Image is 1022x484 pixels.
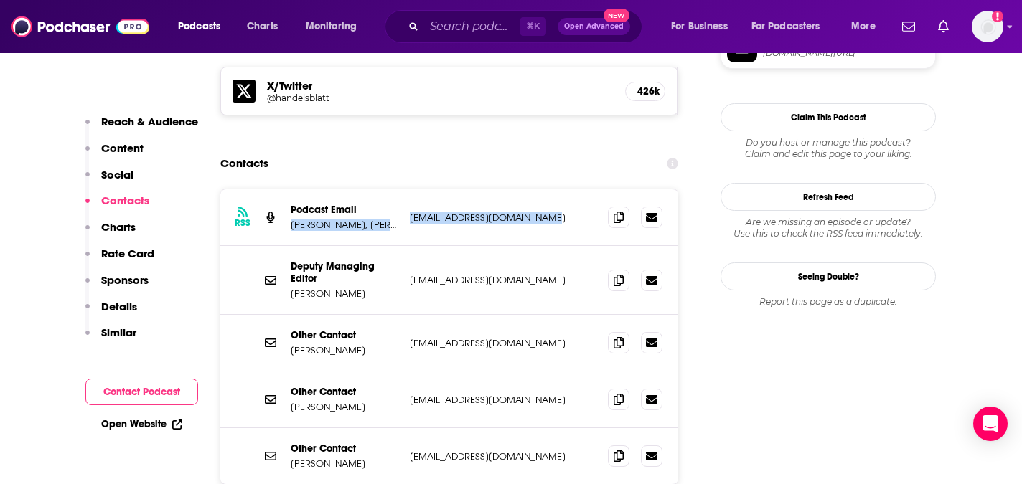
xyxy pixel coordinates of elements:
[85,379,198,405] button: Contact Podcast
[291,288,398,300] p: [PERSON_NAME]
[85,300,137,326] button: Details
[291,457,398,470] p: [PERSON_NAME]
[101,247,154,260] p: Rate Card
[972,11,1003,42] button: Show profile menu
[637,85,653,98] h5: 426k
[178,16,220,37] span: Podcasts
[291,386,398,398] p: Other Contact
[291,401,398,413] p: [PERSON_NAME]
[851,16,876,37] span: More
[973,407,1008,441] div: Open Intercom Messenger
[101,273,149,287] p: Sponsors
[85,141,144,168] button: Content
[721,183,936,211] button: Refresh Feed
[267,92,614,103] a: @handelsblatt
[291,219,398,231] p: [PERSON_NAME], [PERSON_NAME]
[85,273,149,300] button: Sponsors
[85,326,136,352] button: Similar
[721,296,936,308] div: Report this page as a duplicate.
[238,15,286,38] a: Charts
[101,418,182,430] a: Open Website
[398,10,656,43] div: Search podcasts, credits, & more...
[291,344,398,356] p: [PERSON_NAME]
[291,260,398,285] p: Deputy Managing Editor
[85,247,154,273] button: Rate Card
[101,220,136,234] p: Charts
[410,212,596,224] p: [EMAIL_ADDRESS][DOMAIN_NAME]
[11,13,149,40] img: Podchaser - Follow, Share and Rate Podcasts
[410,394,596,406] p: [EMAIL_ADDRESS][DOMAIN_NAME]
[291,204,398,216] p: Podcast Email
[896,14,921,39] a: Show notifications dropdown
[101,326,136,339] p: Similar
[932,14,955,39] a: Show notifications dropdown
[751,16,820,37] span: For Podcasters
[247,16,278,37] span: Charts
[992,11,1003,22] svg: Add a profile image
[721,217,936,239] div: Are we missing an episode or update? Use this to check the RSS feed immediately.
[424,15,520,38] input: Search podcasts, credits, & more...
[410,274,596,286] p: [EMAIL_ADDRESS][DOMAIN_NAME]
[721,262,936,290] a: Seeing Double?
[520,17,546,36] span: ⌘ K
[972,11,1003,42] span: Logged in as chardin
[235,217,250,229] h3: RSS
[661,15,746,38] button: open menu
[306,16,357,37] span: Monitoring
[410,450,596,462] p: [EMAIL_ADDRESS][DOMAIN_NAME]
[410,337,596,349] p: [EMAIL_ADDRESS][DOMAIN_NAME]
[220,150,268,177] h2: Contacts
[558,18,630,35] button: Open AdvancedNew
[742,15,841,38] button: open menu
[101,194,149,207] p: Contacts
[85,220,136,247] button: Charts
[841,15,894,38] button: open menu
[267,92,497,103] h5: @handelsblatt
[101,115,198,128] p: Reach & Audience
[972,11,1003,42] img: User Profile
[291,329,398,341] p: Other Contact
[763,48,929,59] span: twitter.com/handelsblatt
[85,115,198,141] button: Reach & Audience
[721,103,936,131] button: Claim This Podcast
[291,442,398,455] p: Other Contact
[296,15,375,38] button: open menu
[604,9,629,22] span: New
[267,79,614,92] h5: X/Twitter
[101,168,133,181] p: Social
[721,137,936,160] div: Claim and edit this page to your liking.
[721,137,936,148] span: Do you host or manage this podcast?
[101,141,144,155] p: Content
[671,16,728,37] span: For Business
[101,300,137,313] p: Details
[85,194,149,220] button: Contacts
[85,168,133,194] button: Social
[168,15,239,38] button: open menu
[564,23,624,30] span: Open Advanced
